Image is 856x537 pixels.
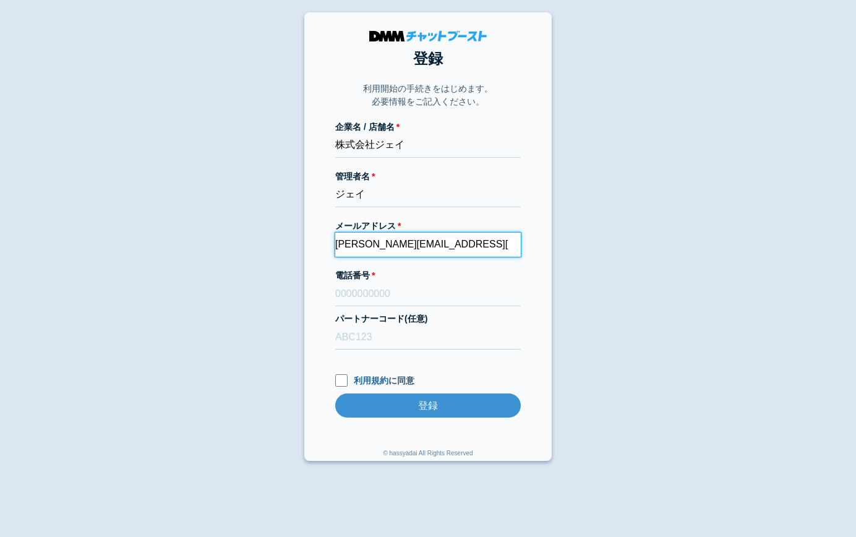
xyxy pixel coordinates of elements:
label: 企業名 / 店舗名 [335,121,521,134]
label: に同意 [335,374,521,387]
input: ABC123 [335,325,521,350]
input: 株式会社チャットブースト [335,134,521,158]
p: 利用開始の手続きをはじめます。 必要情報をご記入ください。 [363,82,493,108]
label: パートナーコード(任意) [335,312,521,325]
div: © hassyadai All Rights Reserved [383,449,473,461]
h1: 登録 [335,48,521,70]
input: 0000000000 [335,282,521,306]
label: 管理者名 [335,170,521,183]
input: xxx@cb.com [335,233,521,257]
label: メールアドレス [335,220,521,233]
input: 利用規約に同意 [335,374,348,387]
img: DMMチャットブースト [369,31,487,41]
input: 登録 [335,393,521,418]
label: 電話番号 [335,269,521,282]
a: 利用規約 [354,376,388,385]
input: 会話 太郎 [335,183,521,207]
